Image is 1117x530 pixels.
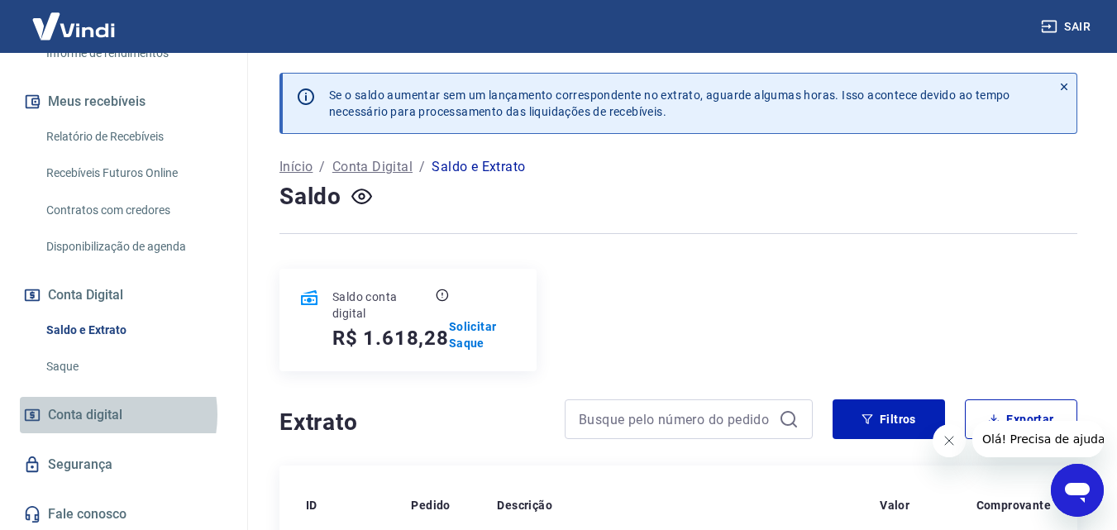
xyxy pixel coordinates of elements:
a: Conta Digital [332,157,413,177]
p: Valor [880,497,909,513]
a: Início [279,157,313,177]
a: Saque [40,350,227,384]
button: Conta Digital [20,277,227,313]
span: Olá! Precisa de ajuda? [10,12,139,25]
h4: Saldo [279,180,341,213]
a: Contratos com credores [40,193,227,227]
a: Recebíveis Futuros Online [40,156,227,190]
a: Saldo e Extrato [40,313,227,347]
img: Vindi [20,1,127,51]
p: ID [306,497,317,513]
p: Comprovante [976,497,1051,513]
button: Meus recebíveis [20,84,227,120]
p: Se o saldo aumentar sem um lançamento correspondente no extrato, aguarde algumas horas. Isso acon... [329,87,1010,120]
a: Relatório de Recebíveis [40,120,227,154]
p: / [419,157,425,177]
iframe: Mensagem da empresa [972,421,1104,457]
a: Disponibilização de agenda [40,230,227,264]
p: / [319,157,325,177]
button: Filtros [833,399,945,439]
a: Segurança [20,446,227,483]
iframe: Botão para abrir a janela de mensagens [1051,464,1104,517]
iframe: Fechar mensagem [933,424,966,457]
button: Sair [1038,12,1097,42]
a: Conta digital [20,397,227,433]
a: Informe de rendimentos [40,36,227,70]
p: Descrição [497,497,552,513]
a: Solicitar Saque [449,318,517,351]
span: Conta digital [48,403,122,427]
button: Exportar [965,399,1077,439]
h4: Extrato [279,406,545,439]
p: Saldo e Extrato [432,157,525,177]
h5: R$ 1.618,28 [332,325,449,351]
p: Saldo conta digital [332,289,432,322]
input: Busque pelo número do pedido [579,407,772,432]
p: Pedido [411,497,450,513]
